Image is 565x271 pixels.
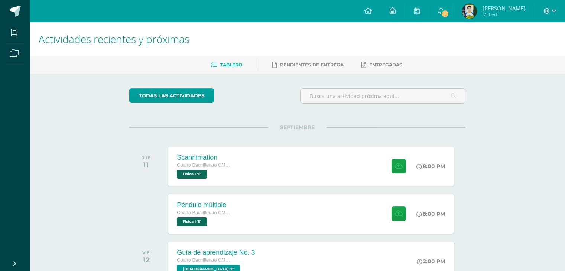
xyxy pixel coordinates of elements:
[280,62,344,68] span: Pendientes de entrega
[142,255,150,264] div: 12
[483,11,525,17] span: Mi Perfil
[129,88,214,103] a: todas las Actividades
[483,4,525,12] span: [PERSON_NAME]
[177,154,233,161] div: Scannimation
[177,163,233,168] span: Cuarto Bachillerato CMP Bachillerato en CCLL con Orientación en Computación
[416,163,445,170] div: 8:00 PM
[268,124,327,131] span: SEPTIEMBRE
[211,59,242,71] a: Tablero
[177,217,207,226] span: Física I 'E'
[416,210,445,217] div: 8:00 PM
[177,210,233,215] span: Cuarto Bachillerato CMP Bachillerato en CCLL con Orientación en Computación
[177,201,233,209] div: Péndulo múltiple
[220,62,242,68] span: Tablero
[441,10,449,18] span: 1
[142,160,150,169] div: 11
[462,4,477,19] img: b81d76627efbc39546ad2b02ffd2af7b.png
[142,155,150,160] div: JUE
[39,32,189,46] span: Actividades recientes y próximas
[301,89,465,103] input: Busca una actividad próxima aquí...
[417,258,445,265] div: 2:00 PM
[369,62,402,68] span: Entregadas
[142,250,150,255] div: VIE
[177,249,255,257] div: Guía de aprendizaje No. 3
[361,59,402,71] a: Entregadas
[272,59,344,71] a: Pendientes de entrega
[177,258,233,263] span: Cuarto Bachillerato CMP Bachillerato en CCLL con Orientación en Computación
[177,170,207,179] span: Física I 'E'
